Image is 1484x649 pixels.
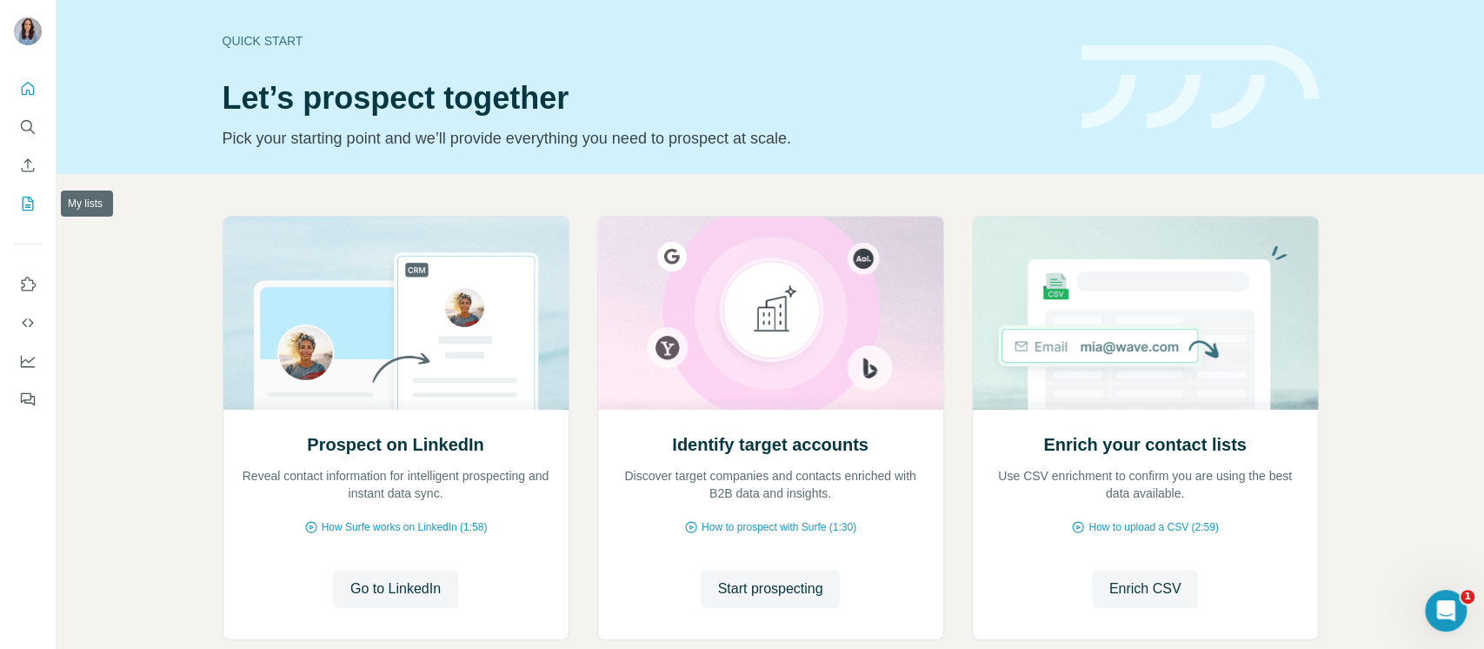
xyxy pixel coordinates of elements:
[14,345,42,377] button: Dashboard
[616,467,926,502] p: Discover target companies and contacts enriched with B2B data and insights.
[702,519,856,535] span: How to prospect with Surfe (1:30)
[14,150,42,181] button: Enrich CSV
[223,217,569,410] img: Prospect on LinkedIn
[1109,579,1181,599] span: Enrich CSV
[14,73,42,104] button: Quick start
[1425,590,1467,632] iframe: Intercom live chat
[14,269,42,300] button: Use Surfe on LinkedIn
[241,467,551,502] p: Reveal contact information for intelligent prospecting and instant data sync.
[223,81,1061,116] h1: Let’s prospect together
[307,432,483,457] h2: Prospect on LinkedIn
[333,570,458,608] button: Go to LinkedIn
[322,519,488,535] span: How Surfe works on LinkedIn (1:58)
[672,432,868,457] h2: Identify target accounts
[972,217,1319,410] img: Enrich your contact lists
[14,111,42,143] button: Search
[1043,432,1246,457] h2: Enrich your contact lists
[597,217,944,410] img: Identify target accounts
[350,579,441,599] span: Go to LinkedIn
[701,570,841,608] button: Start prospecting
[14,17,42,45] img: Avatar
[14,384,42,415] button: Feedback
[1092,570,1199,608] button: Enrich CSV
[718,579,823,599] span: Start prospecting
[990,467,1301,502] p: Use CSV enrichment to confirm you are using the best data available.
[1461,590,1474,604] span: 1
[223,126,1061,151] p: Pick your starting point and we’ll provide everything you need to prospect at scale.
[1081,45,1319,130] img: banner
[14,188,42,219] button: My lists
[223,32,1061,50] div: Quick start
[1088,519,1218,535] span: How to upload a CSV (2:59)
[14,307,42,338] button: Use Surfe API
